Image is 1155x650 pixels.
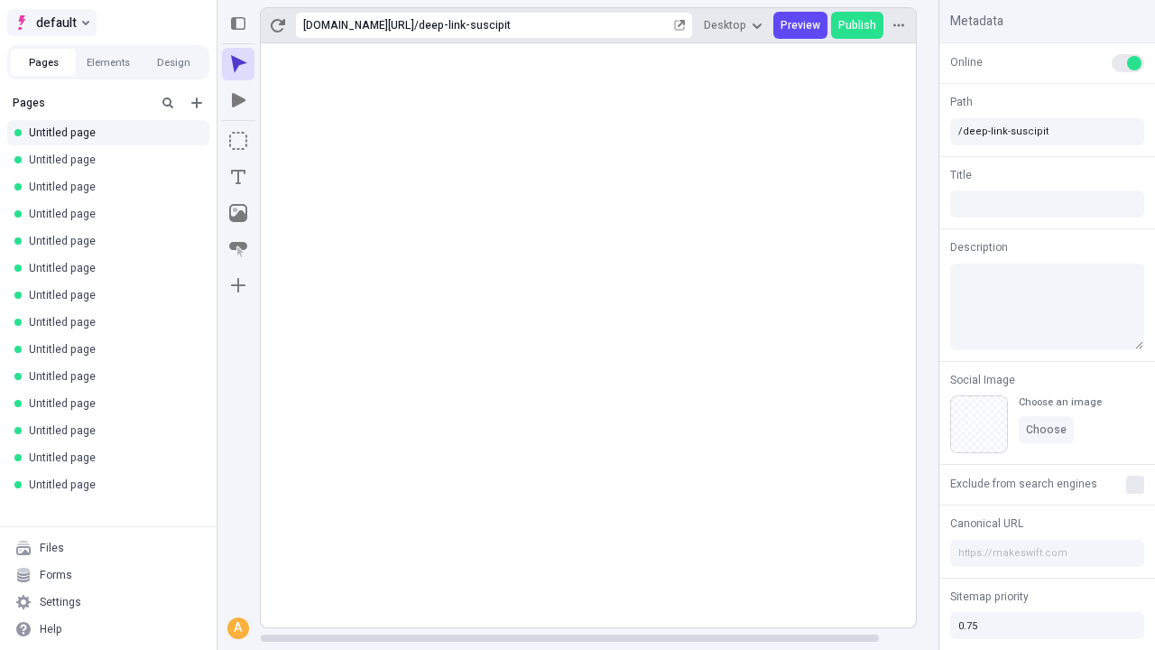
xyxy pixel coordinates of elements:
[950,372,1015,388] span: Social Image
[229,619,247,637] div: A
[29,125,195,140] div: Untitled page
[950,167,972,183] span: Title
[29,315,195,330] div: Untitled page
[950,476,1097,492] span: Exclude from search engines
[950,589,1029,605] span: Sitemap priority
[36,12,77,33] span: default
[950,540,1144,567] input: https://makeswift.com
[1019,395,1102,409] div: Choose an image
[1019,416,1074,443] button: Choose
[11,49,76,76] button: Pages
[40,622,62,636] div: Help
[697,12,770,39] button: Desktop
[186,92,208,114] button: Add new
[29,261,195,275] div: Untitled page
[29,207,195,221] div: Untitled page
[29,423,195,438] div: Untitled page
[222,233,254,265] button: Button
[40,595,81,609] div: Settings
[29,342,195,357] div: Untitled page
[29,288,195,302] div: Untitled page
[414,18,419,32] div: /
[40,541,64,555] div: Files
[13,96,150,110] div: Pages
[950,515,1023,532] span: Canonical URL
[704,18,746,32] span: Desktop
[29,234,195,248] div: Untitled page
[29,369,195,384] div: Untitled page
[950,239,1008,255] span: Description
[303,18,414,32] div: [URL][DOMAIN_NAME]
[141,49,206,76] button: Design
[831,12,883,39] button: Publish
[1026,422,1067,437] span: Choose
[76,49,141,76] button: Elements
[40,568,72,582] div: Forms
[222,125,254,157] button: Box
[29,478,195,492] div: Untitled page
[222,161,254,193] button: Text
[29,180,195,194] div: Untitled page
[7,9,97,36] button: Select site
[29,396,195,411] div: Untitled page
[950,54,983,70] span: Online
[781,18,820,32] span: Preview
[29,450,195,465] div: Untitled page
[950,94,973,110] span: Path
[419,18,670,32] div: deep-link-suscipit
[773,12,827,39] button: Preview
[838,18,876,32] span: Publish
[222,197,254,229] button: Image
[29,153,195,167] div: Untitled page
